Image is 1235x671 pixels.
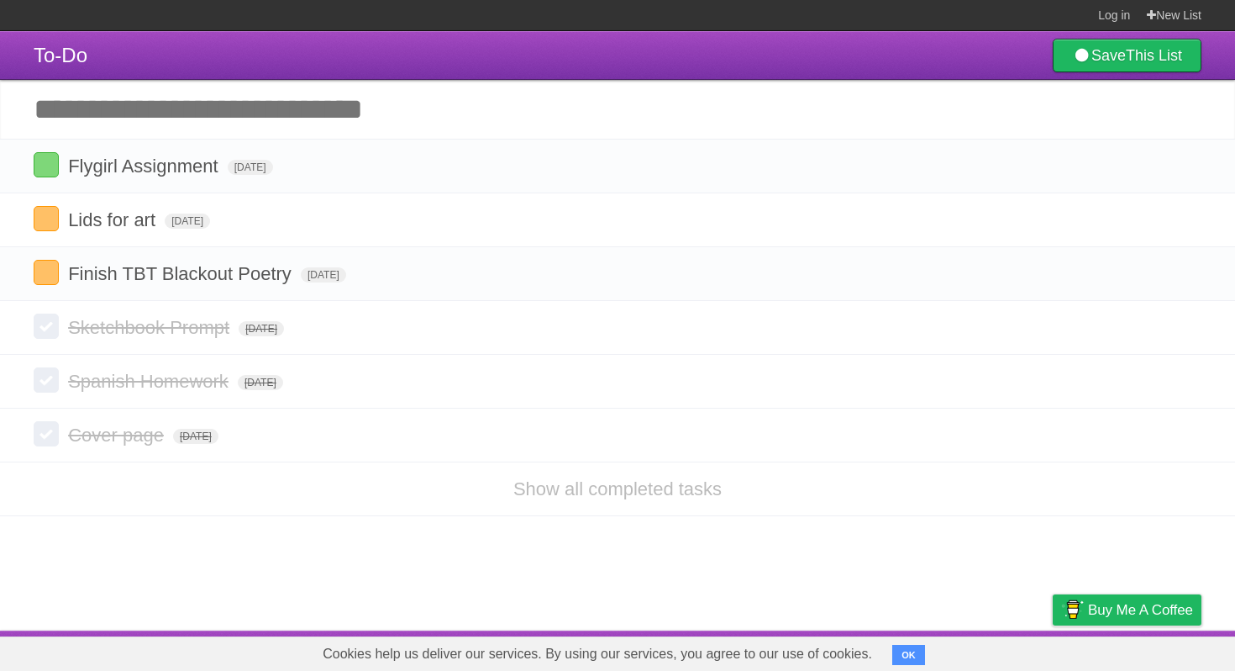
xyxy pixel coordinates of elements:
span: [DATE] [165,214,210,229]
img: Buy me a coffee [1061,595,1084,624]
span: [DATE] [239,321,284,336]
a: Suggest a feature [1096,635,1201,667]
a: SaveThis List [1053,39,1201,72]
span: [DATE] [238,375,283,390]
label: Done [34,421,59,446]
a: Show all completed tasks [513,478,722,499]
span: Sketchbook Prompt [68,317,234,338]
span: [DATE] [301,267,346,283]
a: Buy me a coffee [1053,594,1201,626]
label: Done [34,367,59,393]
a: About [829,635,864,667]
span: Cookies help us deliver our services. By using our services, you agree to our use of cookies. [306,637,889,671]
label: Done [34,260,59,285]
span: [DATE] [228,160,273,175]
span: Buy me a coffee [1088,595,1193,625]
span: To-Do [34,44,87,66]
span: Spanish Homework [68,371,233,392]
span: Flygirl Assignment [68,156,223,177]
span: Finish TBT Blackout Poetry [68,263,296,284]
a: Developers [885,635,953,667]
button: OK [892,645,925,665]
a: Terms [974,635,1011,667]
label: Done [34,314,59,339]
label: Done [34,152,59,177]
span: Cover page [68,425,168,446]
a: Privacy [1031,635,1075,667]
span: Lids for art [68,209,160,230]
label: Done [34,206,59,231]
b: This List [1126,47,1182,64]
span: [DATE] [173,429,218,444]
